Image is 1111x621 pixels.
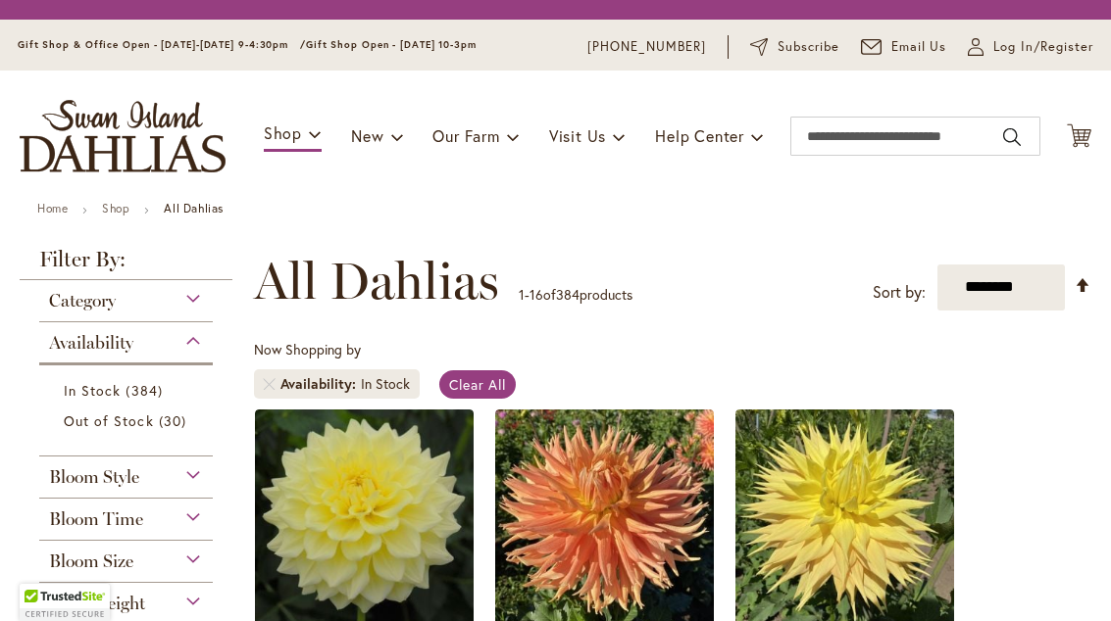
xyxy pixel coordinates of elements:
div: In Stock [361,374,410,394]
span: Subscribe [778,37,839,57]
a: Subscribe [750,37,839,57]
span: 30 [159,410,191,431]
span: Help Center [655,125,744,146]
a: Home [37,201,68,215]
a: Clear All [439,370,517,399]
a: In Stock 384 [64,380,193,401]
span: Availability [280,374,361,394]
div: TrustedSite Certified [20,584,110,621]
span: 16 [530,285,543,304]
span: 1 [519,285,525,304]
span: Now Shopping by [254,340,361,358]
span: Availability [49,332,133,354]
span: 384 [556,285,580,304]
span: Gift Shop Open - [DATE] 10-3pm [306,38,477,51]
span: Gift Shop & Office Open - [DATE]-[DATE] 9-4:30pm / [18,38,306,51]
span: Bloom Time [49,508,143,530]
p: - of products [519,279,632,310]
a: Remove Availability In Stock [264,378,276,390]
label: Sort by: [873,274,926,310]
span: Out of Stock [64,411,154,430]
a: Out of Stock 30 [64,410,193,431]
span: New [351,125,383,146]
span: Shop [264,122,302,143]
strong: Filter By: [20,249,232,280]
a: Shop [102,201,129,215]
strong: All Dahlias [164,201,224,215]
span: Our Farm [432,125,499,146]
span: Email Us [891,37,947,57]
a: Log In/Register [968,37,1093,57]
a: [PHONE_NUMBER] [587,37,706,57]
span: Clear All [449,375,507,394]
span: Category [49,290,116,311]
span: Visit Us [549,125,606,146]
span: All Dahlias [254,252,499,310]
span: In Stock [64,381,121,400]
span: 384 [126,380,167,401]
a: store logo [20,100,226,172]
span: Bloom Size [49,550,133,572]
span: Bloom Style [49,466,139,488]
span: Log In/Register [993,37,1093,57]
a: Email Us [861,37,947,57]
